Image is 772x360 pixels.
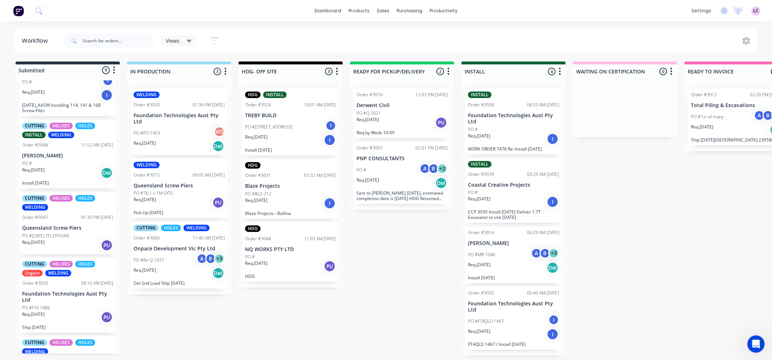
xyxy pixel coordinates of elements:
div: 02:01 PM [DATE] [415,145,448,151]
div: I [547,133,558,145]
div: PU [101,312,113,323]
p: PO #76.1 x 1M EXTS [134,190,173,196]
div: WELDING [22,204,48,211]
p: Queensland Screw Piers [22,225,113,231]
div: 01:30 PM [DATE] [81,214,113,221]
p: Req by Weds 10.09 [357,130,448,135]
div: A [197,253,207,264]
div: A [754,110,765,121]
p: Req. [DATE] [245,260,267,267]
div: 01:34 PM [DATE] [193,102,225,108]
p: Install [DATE] [245,147,336,153]
div: HDG [245,92,261,98]
div: HDG [245,162,261,169]
div: Del [212,140,224,152]
p: Foundation Technologies Aust Pty Ltd [468,301,559,313]
div: I [324,134,336,146]
div: WS [214,126,225,137]
p: Onpace Development Vic Pty Ltd [134,246,225,252]
div: CUTTINGHELIXESHOLESINSTALLWELDINGOrder #304611:52 AM [DATE][PERSON_NAME]PO #Req.[DATE]DelInstall ... [19,120,116,189]
div: Order #3012 [691,92,717,98]
div: purchasing [393,5,426,16]
div: HELIXES [50,195,73,202]
p: TREBY BUILD [245,113,336,119]
div: CUTTING [22,123,47,129]
div: WELDINGOrder #302001:34 PM [DATE]Foundation Technologies Aust Pty LtdPO #PO 1453WSReq.[DATE]Del [131,89,228,155]
p: Queensland Screw Piers [134,183,225,189]
p: PO #BLZ-212 [245,191,271,197]
div: WELDING [22,348,48,355]
div: Urgent [22,270,43,276]
div: I [547,196,558,208]
div: I [324,198,336,209]
div: CUTTINGHELIXESHOLESUrgentWELDINGOrder #303008:10 AM [DATE]Foundation Technologies Aust Pty LtdPO ... [19,258,116,333]
div: HOLES [75,123,95,129]
p: [DATE]_AASW Installing 114, 141 & 168 Screw Piles [22,102,113,113]
p: Req. [DATE] [22,89,45,96]
p: CCP 3039 Install [DATE] Deliver 1.7T Excavator to site [DATE] [468,209,559,220]
div: WELDING [134,92,160,98]
div: WELDING [183,225,210,231]
div: Order #3046 [22,142,48,148]
p: Coastal Creative Projects [468,182,559,188]
div: Order #300302:01 PM [DATE]PNP CONSULTANTSPO #AB+2Req.[DATE]DelSent to [PERSON_NAME] [DATE], estim... [354,142,451,204]
div: HELIXES [50,261,73,267]
div: Order #3014 [468,229,494,236]
p: Sent to [PERSON_NAME] [DATE], estimated completion date is [DATE] HDG Returned [DATE] [357,190,448,201]
div: 11:03 AM [DATE] [304,236,336,242]
div: Order #3004 [134,235,160,241]
div: WELDING [48,132,74,138]
div: Workflow [22,37,51,45]
div: 06:29 AM [DATE] [527,229,559,236]
p: PO # [468,126,478,133]
div: INSTALL [468,92,492,98]
p: PO #[DATE] TELEPHONE [22,233,70,239]
div: PU [435,117,447,128]
p: Pick Up [DATE] [134,210,225,215]
div: HOLES [161,225,181,231]
p: PO # [357,167,366,173]
p: [PERSON_NAME] [468,240,559,246]
p: Foundation Technologies Aust Pty Ltd [468,113,559,125]
div: CUTTING [134,225,159,231]
div: 09:29 AM [DATE] [527,171,559,178]
div: 06:53 AM [DATE] [527,102,559,108]
p: FTAQLD 1467 / Install [DATE] [468,342,559,347]
p: Req. [DATE] [245,134,267,140]
p: Install [DATE] [22,180,113,186]
p: Req. [DATE] [468,133,490,139]
div: CUTTING [22,339,47,346]
p: PO #PO 1453 [134,130,160,136]
p: Derwent Civil [357,102,448,109]
p: PO # [468,189,478,196]
div: INSTALLOrder #303909:29 AM [DATE]Coastal Creative ProjectsPO #Req.[DATE]ICCP 3039 Install [DATE] ... [465,158,562,223]
p: PO #MR 1046 [468,251,495,258]
p: Install [DATE] [468,275,559,280]
p: HDG [245,274,336,279]
div: HDGOrder #303107:32 AM [DATE]Blaze ProjectsPO #BLZ-212Req.[DATE]IBlaze Projects - Ballina [242,159,339,219]
p: PO #FTA 1486 [22,305,50,311]
div: INSTALLOrder #303606:53 AM [DATE]Foundation Technologies Aust Pty LtdPO #Req.[DATE]IWORK ORDER 74... [465,89,562,154]
div: Order #3035 [468,290,494,296]
div: I [547,329,558,340]
p: PO #Q 2021 [357,110,381,117]
div: A [531,248,542,259]
div: 08:10 AM [DATE] [81,280,113,287]
div: Order #3036 [468,102,494,108]
p: Req. [DATE] [22,167,45,173]
div: Order #3030 [22,280,48,287]
p: Req. [DATE] [357,117,379,123]
div: WELDING [45,270,71,276]
p: PO #1st of many [691,114,724,120]
div: Order #3026 [245,102,271,108]
div: sales [373,5,393,16]
div: CUTTINGHOLESWELDINGOrder #300411:40 AM [DATE]Onpace Development Vic Pty LtdPO #Re Q 1037AB+3Req.[... [131,222,228,289]
div: productivity [426,5,461,16]
div: 10:01 AM [DATE] [304,102,336,108]
p: [PERSON_NAME] [22,153,113,159]
span: LC [753,8,759,14]
div: Order #3044 [245,236,271,242]
p: Req. [DATE] [468,262,490,268]
p: Blaze Projects - Ballina [245,211,336,216]
div: Order #3039 [468,171,494,178]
